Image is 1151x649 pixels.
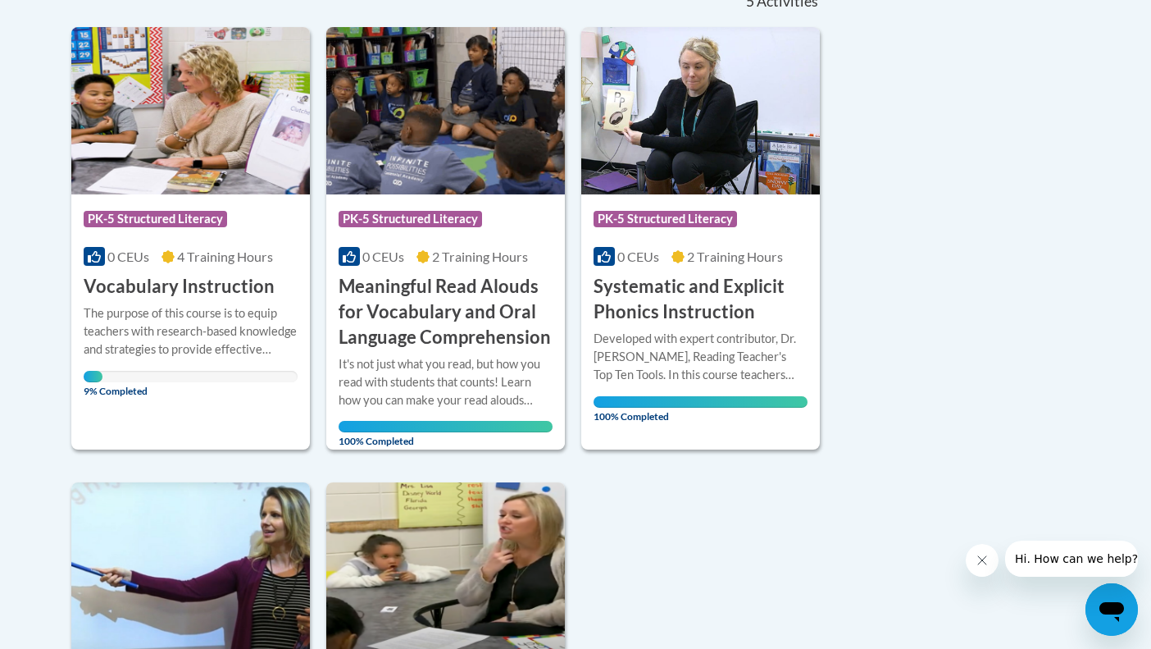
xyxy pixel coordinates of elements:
[581,27,820,450] a: Course LogoPK-5 Structured Literacy0 CEUs2 Training Hours Systematic and Explicit Phonics Instruc...
[581,27,820,194] img: Course Logo
[594,211,737,227] span: PK-5 Structured Literacy
[326,27,565,194] img: Course Logo
[617,249,659,264] span: 0 CEUs
[594,274,808,325] h3: Systematic and Explicit Phonics Instruction
[966,544,999,577] iframe: Close message
[339,355,553,409] div: It's not just what you read, but how you read with students that counts! Learn how you can make y...
[362,249,404,264] span: 0 CEUs
[432,249,528,264] span: 2 Training Hours
[1005,541,1138,577] iframe: Message from company
[107,249,149,264] span: 0 CEUs
[339,421,553,432] div: Your progress
[177,249,273,264] span: 4 Training Hours
[84,371,102,397] span: 9% Completed
[594,396,808,408] div: Your progress
[687,249,783,264] span: 2 Training Hours
[339,274,553,350] h3: Meaningful Read Alouds for Vocabulary and Oral Language Comprehension
[84,274,275,299] h3: Vocabulary Instruction
[71,27,310,450] a: Course LogoPK-5 Structured Literacy0 CEUs4 Training Hours Vocabulary InstructionThe purpose of th...
[339,421,553,447] span: 100% Completed
[84,371,102,382] div: Your progress
[84,304,298,359] div: The purpose of this course is to equip teachers with research-based knowledge and strategies to p...
[339,211,482,227] span: PK-5 Structured Literacy
[594,396,808,423] span: 100% Completed
[326,27,565,450] a: Course LogoPK-5 Structured Literacy0 CEUs2 Training Hours Meaningful Read Alouds for Vocabulary a...
[71,27,310,194] img: Course Logo
[1085,583,1138,636] iframe: Button to launch messaging window
[84,211,227,227] span: PK-5 Structured Literacy
[594,330,808,384] div: Developed with expert contributor, Dr. [PERSON_NAME], Reading Teacher's Top Ten Tools. In this co...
